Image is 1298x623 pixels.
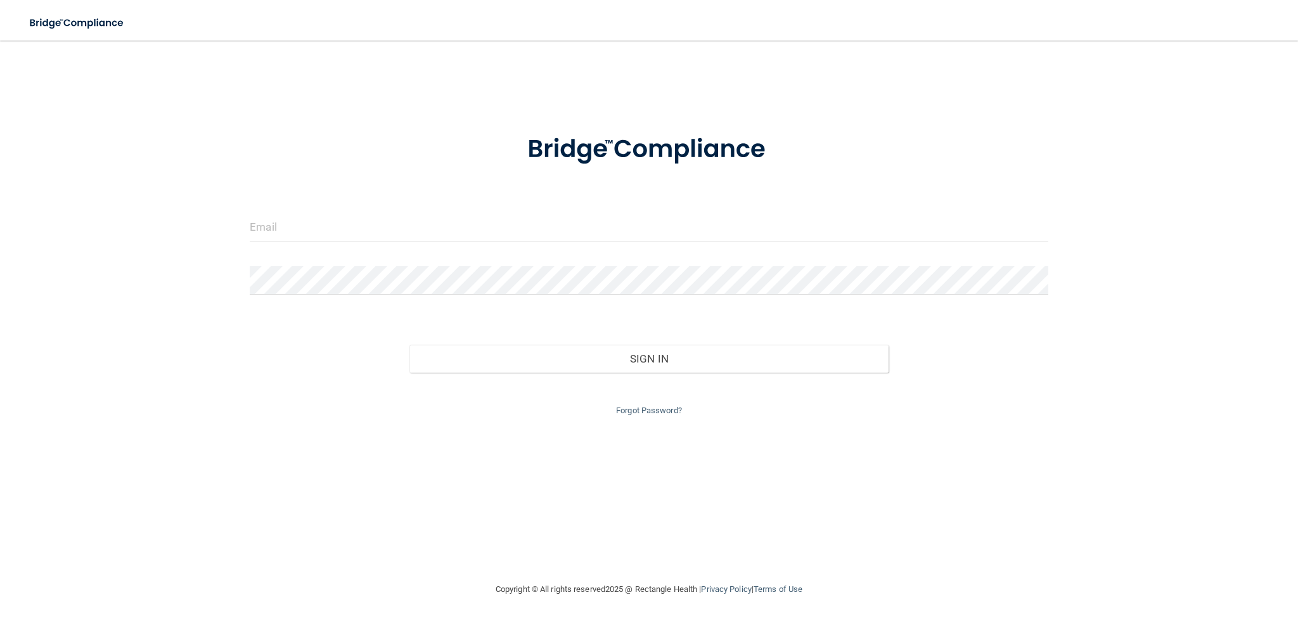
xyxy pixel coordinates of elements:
img: bridge_compliance_login_screen.278c3ca4.svg [19,10,136,36]
img: bridge_compliance_login_screen.278c3ca4.svg [501,117,797,183]
a: Terms of Use [754,584,802,594]
div: Copyright © All rights reserved 2025 @ Rectangle Health | | [418,569,880,610]
a: Forgot Password? [616,406,682,415]
button: Sign In [409,345,889,373]
input: Email [250,213,1048,241]
a: Privacy Policy [701,584,751,594]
